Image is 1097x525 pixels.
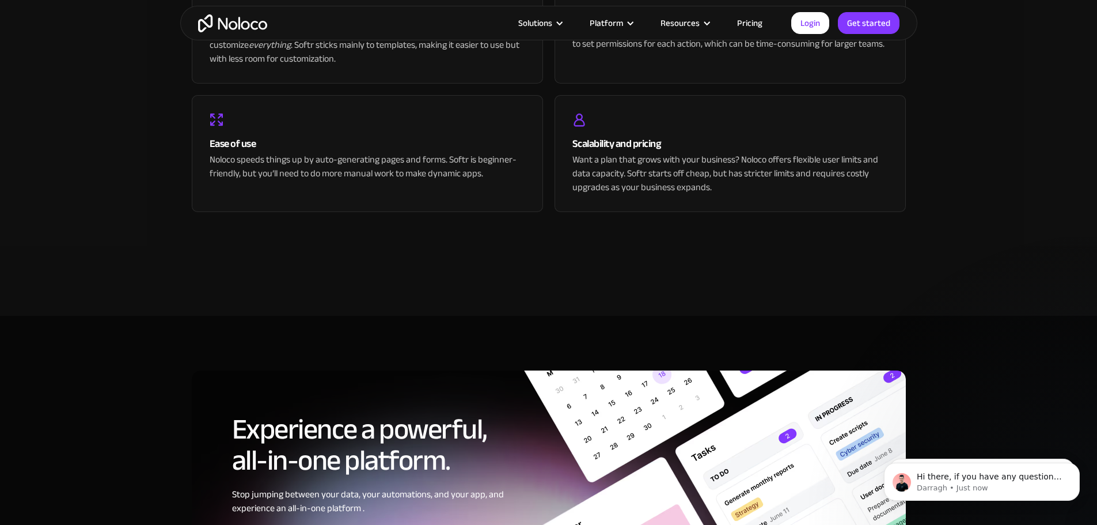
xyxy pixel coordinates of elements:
div: With global permissions, you can manage users easily in Noloco. In Softr, you have to set permiss... [572,23,888,51]
div: Resources [646,16,723,31]
div: Platform [575,16,646,31]
div: Stop jumping between your data, your automations, and your app, and experience an all-in-one plat... [232,488,523,515]
a: Login [791,12,829,34]
div: Scalability and pricing [572,135,888,153]
div: Solutions [504,16,575,31]
div: Solutions [518,16,552,31]
a: home [198,14,267,32]
div: Noloco gives you full control over workflows and user roles, so you can customize . Softr sticks ... [210,24,525,66]
div: Ease of use [210,135,525,153]
div: Platform [590,16,623,31]
iframe: Intercom notifications message [867,439,1097,519]
a: Get started [838,12,899,34]
div: Noloco speeds things up by auto-generating pages and forms. Softr is beginner-friendly, but you’l... [210,153,525,180]
div: Resources [661,16,700,31]
div: Want a plan that grows with your business? Noloco offers flexible user limits and data capacity. ... [572,153,888,194]
h2: Experience a powerful, all-in-one platform. [232,414,523,476]
a: Pricing [723,16,777,31]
